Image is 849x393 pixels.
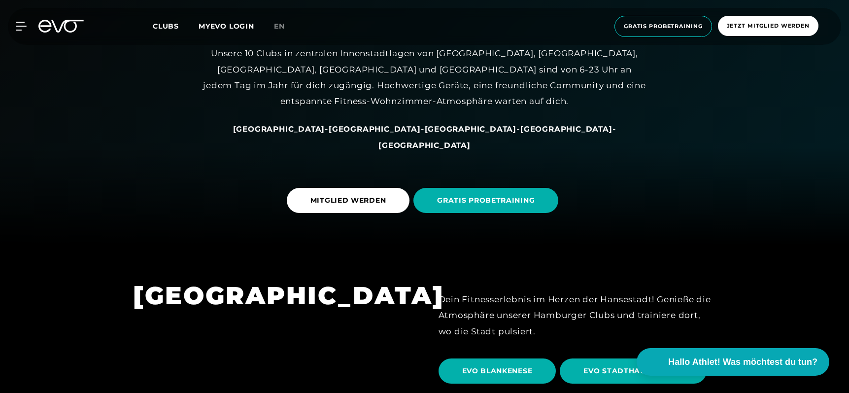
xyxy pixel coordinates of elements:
div: Unsere 10 Clubs in zentralen Innenstadtlagen von [GEOGRAPHIC_DATA], [GEOGRAPHIC_DATA], [GEOGRAPHI... [203,45,646,109]
a: Clubs [153,21,199,31]
span: MITGLIED WERDEN [310,195,386,206]
a: Jetzt Mitglied werden [715,16,821,37]
a: EVO BLANKENESE [439,351,560,391]
a: [GEOGRAPHIC_DATA] [425,124,517,134]
a: EVO STADTHAUSBRÜCKE [560,351,710,391]
a: GRATIS PROBETRAINING [413,180,562,220]
span: GRATIS PROBETRAINING [437,195,535,206]
span: Hallo Athlet! Was möchtest du tun? [668,356,817,369]
div: Dein Fitnesserlebnis im Herzen der Hansestadt! Genieße die Atmosphäre unserer Hamburger Clubs und... [439,291,716,339]
span: en [274,22,285,31]
span: EVO BLANKENESE [462,366,533,376]
a: Gratis Probetraining [611,16,715,37]
span: EVO STADTHAUSBRÜCKE [583,366,682,376]
a: [GEOGRAPHIC_DATA] [233,124,325,134]
a: MITGLIED WERDEN [287,180,414,220]
a: en [274,21,297,32]
span: Jetzt Mitglied werden [727,22,810,30]
h1: [GEOGRAPHIC_DATA] [133,280,411,312]
a: [GEOGRAPHIC_DATA] [520,124,612,134]
span: Clubs [153,22,179,31]
span: Gratis Probetraining [624,22,703,31]
div: - - - - [203,121,646,153]
a: MYEVO LOGIN [199,22,254,31]
a: [GEOGRAPHIC_DATA] [378,140,471,150]
button: Hallo Athlet! Was möchtest du tun? [637,348,829,376]
a: [GEOGRAPHIC_DATA] [329,124,421,134]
